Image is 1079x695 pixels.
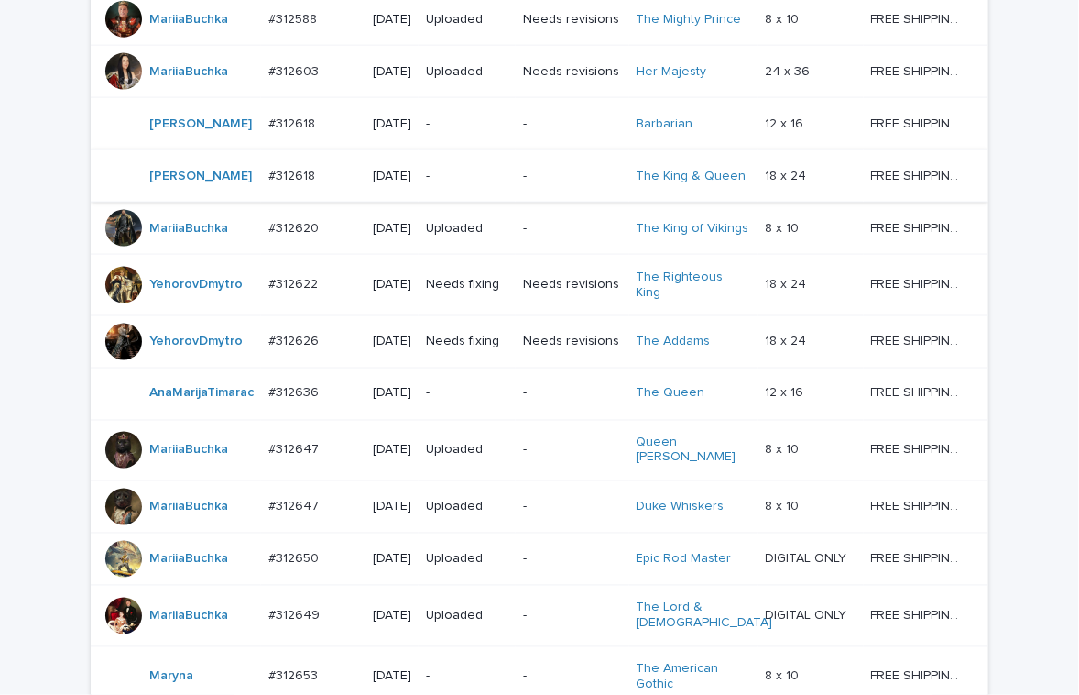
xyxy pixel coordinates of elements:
p: FREE SHIPPING - preview in 1-2 business days, after your approval delivery will take 5-10 b.d. [871,666,963,685]
tr: MariiaBuchka #312649#312649 [DATE]Uploaded-The Lord & [DEMOGRAPHIC_DATA] DIGITAL ONLYDIGITAL ONLY... [91,586,988,647]
tr: AnaMarijaTimarac #312636#312636 [DATE]--The Queen 12 x 1612 x 16 FREE SHIPPING - preview in 1-2 b... [91,368,988,420]
p: - [523,552,621,568]
tr: MariiaBuchka #312603#312603 [DATE]UploadedNeeds revisionsHer Majesty 24 x 3624 x 36 FREE SHIPPING... [91,45,988,97]
p: FREE SHIPPING - preview in 1-2 business days, after your approval delivery will take 5-10 b.d. [871,548,963,568]
p: FREE SHIPPING - preview in 1-2 business days, after your approval delivery will take 5-10 b.d. [871,165,963,184]
p: #312618 [268,113,319,132]
p: - [523,669,621,685]
p: #312636 [268,382,322,402]
a: YehorovDmytro [149,334,243,349]
a: Barbarian [637,116,693,132]
p: #312649 [268,605,323,624]
p: Uploaded [426,443,508,458]
a: The King of Vikings [637,221,749,237]
p: - [426,116,508,132]
p: #312650 [268,548,322,568]
p: Uploaded [426,64,508,80]
p: #312647 [268,439,322,458]
p: - [523,116,621,132]
p: Needs fixing [426,334,508,349]
p: FREE SHIPPING - preview in 1-2 business days, after your approval delivery will take 5-10 b.d. [871,217,963,237]
p: #312618 [268,165,319,184]
p: [DATE] [373,443,411,458]
p: [DATE] [373,12,411,28]
a: The Mighty Prince [637,12,742,28]
p: DIGITAL ONLY [766,548,851,568]
p: [DATE] [373,552,411,568]
a: [PERSON_NAME] [149,116,252,132]
p: [DATE] [373,609,411,624]
p: 8 x 10 [766,217,803,237]
p: 12 x 16 [766,113,808,132]
a: Her Majesty [637,64,707,80]
p: Uploaded [426,609,508,624]
p: 18 x 24 [766,165,811,184]
a: MariiaBuchka [149,609,228,624]
tr: MariiaBuchka #312647#312647 [DATE]Uploaded-Duke Whiskers 8 x 108 x 10 FREE SHIPPING - preview in ... [91,481,988,534]
p: [DATE] [373,221,411,237]
tr: [PERSON_NAME] #312618#312618 [DATE]--The King & Queen 18 x 2418 x 24 FREE SHIPPING - preview in 1... [91,149,988,202]
p: #312626 [268,330,322,349]
p: 12 x 16 [766,382,808,402]
p: Uploaded [426,500,508,515]
p: Uploaded [426,552,508,568]
p: FREE SHIPPING - preview in 1-2 business days, after your approval delivery will take 5-10 b.d. [871,273,963,292]
a: MariiaBuchka [149,221,228,237]
p: #312647 [268,496,322,515]
p: [DATE] [373,334,411,349]
a: MariiaBuchka [149,64,228,80]
p: #312603 [268,61,322,80]
p: [DATE] [373,169,411,184]
a: The Addams [637,334,711,349]
p: - [426,386,508,402]
p: FREE SHIPPING - preview in 1-2 business days, after your approval delivery will take 5-10 b.d. [871,496,963,515]
a: MariiaBuchka [149,443,228,458]
p: [DATE] [373,500,411,515]
a: The Queen [637,386,705,402]
p: - [523,169,621,184]
a: The American Gothic [637,662,751,693]
a: The King & Queen [637,169,747,184]
p: #312588 [268,8,321,28]
p: DIGITAL ONLY [766,605,851,624]
p: [DATE] [373,116,411,132]
tr: MariiaBuchka #312620#312620 [DATE]Uploaded-The King of Vikings 8 x 108 x 10 FREE SHIPPING - previ... [91,202,988,254]
a: MariiaBuchka [149,12,228,28]
p: FREE SHIPPING - preview in 1-2 business days, after your approval delivery will take 5-10 b.d. [871,330,963,349]
p: 18 x 24 [766,273,811,292]
a: [PERSON_NAME] [149,169,252,184]
p: 8 x 10 [766,439,803,458]
p: FREE SHIPPING - preview in 1-2 business days, after your approval delivery will take 5-10 b.d. [871,8,963,28]
a: Epic Rod Master [637,552,732,568]
p: #312653 [268,666,322,685]
tr: YehorovDmytro #312622#312622 [DATE]Needs fixingNeeds revisionsThe Righteous King 18 x 2418 x 24 F... [91,254,988,315]
tr: MariiaBuchka #312650#312650 [DATE]Uploaded-Epic Rod Master DIGITAL ONLYDIGITAL ONLY FREE SHIPPING... [91,534,988,586]
p: FREE SHIPPING - preview in 1-2 business days, after your approval delivery will take 5-10 b.d. [871,61,963,80]
p: - [523,609,621,624]
p: Needs revisions [523,12,621,28]
a: The Righteous King [637,270,751,301]
p: 8 x 10 [766,496,803,515]
p: FREE SHIPPING - preview in 1-2 business days, after your approval delivery will take 5-10 b.d. [871,113,963,132]
p: - [523,386,621,402]
a: Maryna [149,669,193,685]
p: Needs fixing [426,277,508,292]
p: FREE SHIPPING - preview in 1-2 business days, after your approval delivery will take 5-10 b.d. [871,382,963,402]
a: The Lord & [DEMOGRAPHIC_DATA] [637,601,773,632]
p: Needs revisions [523,277,621,292]
p: FREE SHIPPING - preview in 1-2 business days, after your approval delivery will take 5-10 b.d. [871,605,963,624]
tr: [PERSON_NAME] #312618#312618 [DATE]--Barbarian 12 x 1612 x 16 FREE SHIPPING - preview in 1-2 busi... [91,97,988,149]
p: - [523,443,621,458]
a: Duke Whiskers [637,500,725,515]
p: Needs revisions [523,334,621,349]
p: 24 x 36 [766,61,814,80]
a: YehorovDmytro [149,277,243,292]
p: #312622 [268,273,322,292]
p: Needs revisions [523,64,621,80]
p: 18 x 24 [766,330,811,349]
p: #312620 [268,217,322,237]
p: 8 x 10 [766,666,803,685]
a: AnaMarijaTimarac [149,386,254,402]
a: Queen [PERSON_NAME] [637,436,751,467]
p: [DATE] [373,386,411,402]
